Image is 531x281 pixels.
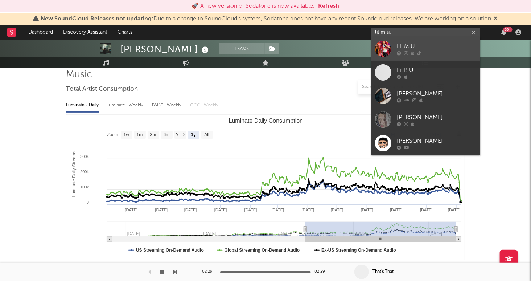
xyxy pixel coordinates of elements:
div: 02:29 [202,268,217,276]
text: [DATE] [390,208,403,212]
div: 🚀 A new version of Sodatone is now available. [192,2,315,11]
text: [DATE] [420,208,433,212]
text: 1y [191,133,196,138]
text: [DATE] [331,208,343,212]
text: Luminate Daily Consumption [229,118,303,124]
span: : Due to a change to SoundCloud's system, Sodatone does not have any recent Soundcloud releases. ... [41,16,491,22]
text: 300k [80,154,89,159]
text: [DATE] [361,208,374,212]
a: Charts [112,25,137,40]
a: [PERSON_NAME] [371,131,480,155]
div: Lil B.U. [397,66,477,75]
div: [PERSON_NAME] [397,113,477,122]
input: Search by song name or URL [358,84,435,90]
text: YTD [176,133,185,138]
text: US Streaming On-Demand Audio [136,248,204,253]
text: 6m [164,133,170,138]
text: 3m [150,133,156,138]
text: [DATE] [214,208,227,212]
text: 1w [124,133,129,138]
button: Track [219,43,265,54]
a: Lil B.U. [371,61,480,84]
button: 99+ [501,29,506,35]
div: [PERSON_NAME] [120,43,210,55]
div: 99 + [503,27,513,32]
text: [DATE] [184,208,197,212]
a: Lil M.U. [371,37,480,61]
text: [DATE] [272,208,284,212]
text: 200k [80,170,89,174]
div: [PERSON_NAME] [397,90,477,98]
text: [DATE] [155,208,168,212]
a: [PERSON_NAME] [371,84,480,108]
text: [DATE] [302,208,314,212]
div: Luminate - Weekly [107,99,145,111]
text: [DATE] [125,208,138,212]
svg: Luminate Daily Consumption [66,115,465,260]
text: Zoom [107,133,118,138]
div: BMAT - Weekly [152,99,183,111]
span: Music [66,70,92,79]
text: 1m [137,133,143,138]
a: Dashboard [23,25,58,40]
input: Search for artists [371,28,480,37]
text: Global Streaming On-Demand Audio [225,248,300,253]
text: All [204,133,209,138]
a: [PERSON_NAME] [371,108,480,131]
button: Refresh [318,2,339,11]
div: 02:29 [314,268,329,276]
text: 0 [87,200,89,204]
span: Dismiss [494,16,498,22]
text: Luminate Daily Streams [71,151,77,197]
span: New SoundCloud Releases not updating [41,16,152,22]
div: Luminate - Daily [66,99,99,111]
text: [DATE] [448,208,461,212]
text: Ex-US Streaming On-Demand Audio [321,248,396,253]
text: [DATE] [244,208,257,212]
div: Lil M.U. [397,42,477,51]
text: 100k [80,185,89,189]
div: That's That [372,269,394,275]
a: Discovery Assistant [58,25,112,40]
div: [PERSON_NAME] [397,137,477,146]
